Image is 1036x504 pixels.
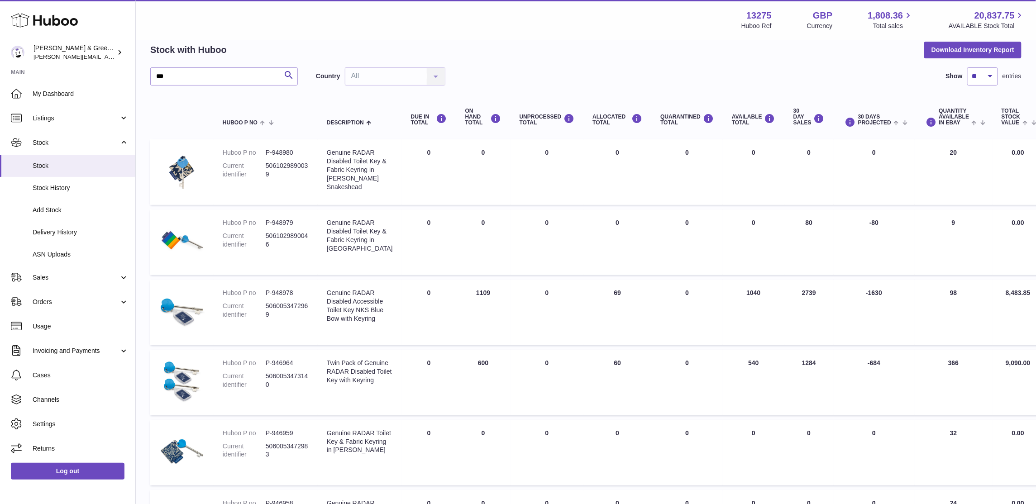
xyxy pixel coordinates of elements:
td: 2739 [784,280,834,345]
span: Quantity Available in eBay [939,108,969,126]
span: Total sales [873,22,913,30]
span: Stock [33,162,129,170]
button: Download Inventory Report [924,42,1022,58]
td: 0 [723,420,784,485]
span: 30 DAYS PROJECTED [858,114,891,126]
div: 30 DAY SALES [793,108,825,126]
span: Stock [33,138,119,147]
span: 0 [685,149,689,156]
div: ON HAND Total [465,108,501,126]
span: 20,837.75 [974,10,1015,22]
div: ALLOCATED Total [592,114,642,126]
span: Orders [33,298,119,306]
td: 0 [456,420,511,485]
span: 1,808.36 [868,10,903,22]
dd: 5061029890046 [266,232,309,249]
td: 98 [915,280,993,345]
span: ASN Uploads [33,250,129,259]
img: product image [159,359,205,404]
td: 0 [456,139,511,205]
td: 0 [511,350,584,415]
span: 0.00 [1012,149,1024,156]
td: 0 [583,139,651,205]
td: 20 [915,139,993,205]
td: 0 [402,209,456,275]
dd: P-948979 [266,219,309,227]
dt: Huboo P no [223,219,266,227]
dd: P-946964 [266,359,309,367]
span: Channels [33,395,129,404]
span: Cases [33,371,129,380]
td: 0 [723,139,784,205]
td: 0 [402,420,456,485]
label: Country [316,72,340,81]
dt: Huboo P no [223,289,266,297]
td: 600 [456,350,511,415]
span: Settings [33,420,129,428]
dt: Current identifier [223,232,266,249]
td: 0 [402,139,456,205]
div: [PERSON_NAME] & Green Ltd [33,44,115,61]
span: Invoicing and Payments [33,347,119,355]
td: 9 [915,209,993,275]
td: 32 [915,420,993,485]
dt: Current identifier [223,372,266,389]
span: 0 [685,289,689,296]
td: 0 [784,139,834,205]
img: product image [159,289,205,334]
span: 8,483.85 [1006,289,1031,296]
td: 0 [511,139,584,205]
td: 1109 [456,280,511,345]
span: 0.00 [1012,429,1024,437]
div: DUE IN TOTAL [411,114,447,126]
span: Delivery History [33,228,129,237]
a: 20,837.75 AVAILABLE Stock Total [949,10,1025,30]
dd: P-946959 [266,429,309,437]
div: Genuine RADAR Disabled Accessible Toilet Key NKS Blue Bow with Keyring [327,289,393,323]
span: Description [327,120,364,126]
td: 0 [723,209,784,275]
span: Stock History [33,184,129,192]
div: Twin Pack of Genuine RADAR Disabled Toilet Key with Keyring [327,359,393,385]
img: product image [159,219,205,264]
strong: 13275 [746,10,772,22]
span: Total stock value [1002,108,1021,126]
span: 9,090.00 [1006,359,1031,366]
h2: Stock with Huboo [150,44,227,56]
td: 1284 [784,350,834,415]
td: 0 [784,420,834,485]
td: 0 [402,350,456,415]
td: 0 [511,420,584,485]
td: 0 [456,209,511,275]
td: 366 [915,350,993,415]
dd: 5060053472983 [266,442,309,459]
span: Listings [33,114,119,123]
dd: 5060053472969 [266,302,309,319]
span: entries [1003,72,1022,81]
dt: Huboo P no [223,148,266,157]
td: -684 [834,350,915,415]
span: [PERSON_NAME][EMAIL_ADDRESS][DOMAIN_NAME] [33,53,181,60]
span: Usage [33,322,129,331]
span: 0 [685,429,689,437]
img: product image [159,429,205,474]
td: -1630 [834,280,915,345]
dt: Huboo P no [223,429,266,437]
div: Currency [807,22,833,30]
td: 0 [834,139,915,205]
td: 0 [402,280,456,345]
td: 1040 [723,280,784,345]
div: QUARANTINED Total [660,114,714,126]
dt: Current identifier [223,442,266,459]
td: -80 [834,209,915,275]
td: 0 [834,420,915,485]
a: 1,808.36 Total sales [868,10,914,30]
span: My Dashboard [33,90,129,98]
dd: P-948980 [266,148,309,157]
div: Genuine RADAR Disabled Toilet Key & Fabric Keyring in [GEOGRAPHIC_DATA] [327,219,393,253]
span: 0 [685,219,689,226]
dt: Huboo P no [223,359,266,367]
td: 540 [723,350,784,415]
span: 0 [685,359,689,366]
span: Add Stock [33,206,129,214]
